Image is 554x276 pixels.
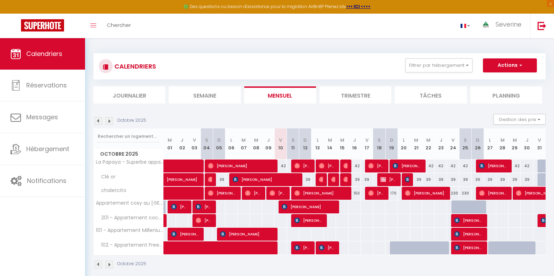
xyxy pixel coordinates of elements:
input: Rechercher un logement... [98,130,160,143]
th: 14 [324,128,336,160]
th: 15 [336,128,348,160]
div: 39 [496,173,509,186]
span: [PERSON_NAME] [343,159,348,172]
th: 17 [361,128,373,160]
li: Semaine [169,86,240,104]
abbr: V [538,137,541,143]
th: 09 [262,128,274,160]
div: 39 [349,173,361,186]
img: Super Booking [21,19,64,31]
abbr: M [168,137,172,143]
span: [PERSON_NAME] [171,227,200,241]
div: 42 [422,160,435,172]
th: 24 [447,128,459,160]
span: [PERSON_NAME] [479,186,508,200]
button: Actions [483,58,537,72]
abbr: L [230,137,232,143]
abbr: M [328,137,332,143]
th: 04 [201,128,213,160]
div: 39 [472,173,484,186]
span: [PERSON_NAME] [167,169,215,183]
abbr: M [414,137,418,143]
span: [PERSON_NAME] [294,214,323,227]
abbr: D [476,137,479,143]
div: 39 [410,173,422,186]
span: [PERSON_NAME] [319,173,323,186]
span: [PERSON_NAME] [405,173,409,186]
div: 42 [435,160,447,172]
th: 28 [496,128,509,160]
div: 39 [459,173,471,186]
th: 30 [521,128,533,160]
span: [PERSON_NAME] [479,159,508,172]
abbr: D [390,137,393,143]
th: 08 [250,128,262,160]
th: 10 [274,128,287,160]
abbr: L [317,137,319,143]
span: [PERSON_NAME] [196,200,212,213]
div: 39 [422,173,435,186]
li: Mensuel [244,86,316,104]
span: [PERSON_NAME] [368,159,385,172]
div: 42 [509,160,521,172]
span: [PERSON_NAME] [393,159,421,172]
span: Hébergement [26,144,69,153]
th: 13 [311,128,324,160]
abbr: S [464,137,467,143]
abbr: J [353,137,356,143]
span: [PERSON_NAME] [454,241,483,254]
th: 03 [188,128,201,160]
th: 25 [459,128,471,160]
abbr: D [303,137,307,143]
a: ... Severine [475,14,530,38]
div: 230 [447,187,459,200]
span: chaletcito [95,187,128,194]
th: 22 [422,128,435,160]
span: La Papaya - Superbe appartement plein centre [95,160,165,165]
span: [PERSON_NAME] [171,200,188,213]
span: Octobre 2025 [94,149,163,159]
abbr: S [205,137,208,143]
th: 23 [435,128,447,160]
div: 39 [435,173,447,186]
span: Chercher [107,21,131,29]
div: 42 [459,160,471,172]
th: 31 [533,128,546,160]
a: >>> ICI <<<< [346,3,371,9]
span: [PERSON_NAME] [454,214,483,227]
span: [PERSON_NAME] [331,173,335,186]
span: [PERSON_NAME] [269,186,286,200]
th: 26 [472,128,484,160]
span: [PERSON_NAME] [245,186,261,200]
abbr: M [241,137,246,143]
div: 42 [274,160,287,172]
span: 102 - Appartement Freedom [95,241,165,249]
li: Journalier [93,86,165,104]
th: 01 [164,128,176,160]
abbr: V [365,137,369,143]
span: [PERSON_NAME] [454,227,483,241]
p: Octobre 2025 [117,117,146,124]
span: Messages [26,113,58,121]
abbr: M [426,137,430,143]
div: 230 [459,187,471,200]
th: 06 [225,128,238,160]
th: 12 [299,128,311,160]
abbr: V [451,137,455,143]
th: 18 [373,128,385,160]
abbr: S [378,137,381,143]
abbr: M [513,137,517,143]
abbr: M [500,137,505,143]
abbr: D [217,137,221,143]
div: 39 [509,173,521,186]
span: [PERSON_NAME] [294,159,311,172]
div: 39 [447,173,459,186]
span: Appartement cosy au [GEOGRAPHIC_DATA]. [95,200,165,206]
span: [PERSON_NAME] [294,241,311,254]
th: 19 [385,128,398,160]
span: Severine [496,20,521,29]
span: Réservations [26,81,67,90]
span: [PERSON_NAME] [343,173,348,186]
th: 21 [410,128,422,160]
span: [PERSON_NAME] [220,227,273,241]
